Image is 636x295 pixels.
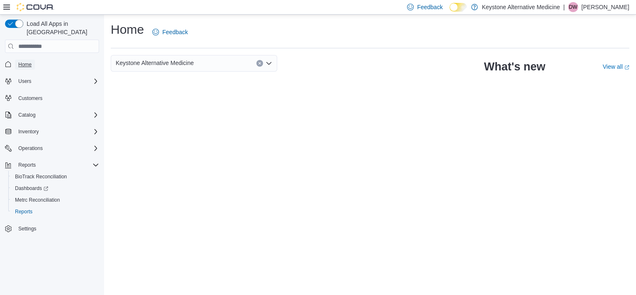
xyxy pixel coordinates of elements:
span: Home [15,59,99,69]
button: Clear input [256,60,263,67]
span: Users [18,78,31,85]
button: Catalog [2,109,102,121]
img: Cova [17,3,54,11]
button: BioTrack Reconciliation [8,171,102,182]
h2: What's new [484,60,545,73]
nav: Complex example [5,55,99,256]
span: Inventory [15,127,99,137]
p: Keystone Alternative Medicine [482,2,560,12]
span: Settings [18,225,36,232]
p: [PERSON_NAME] [581,2,629,12]
span: Reports [12,207,99,217]
span: Customers [15,93,99,103]
button: Customers [2,92,102,104]
span: Metrc Reconciliation [15,197,60,203]
a: Dashboards [8,182,102,194]
span: Metrc Reconciliation [12,195,99,205]
span: Reports [18,162,36,168]
svg: External link [624,65,629,70]
span: BioTrack Reconciliation [15,173,67,180]
span: Dashboards [15,185,48,192]
span: Catalog [15,110,99,120]
a: Settings [15,224,40,234]
button: Reports [2,159,102,171]
p: | [563,2,565,12]
span: Inventory [18,128,39,135]
h1: Home [111,21,144,38]
input: Dark Mode [450,3,467,12]
button: Users [2,75,102,87]
a: Reports [12,207,36,217]
button: Catalog [15,110,39,120]
span: Catalog [18,112,35,118]
a: Customers [15,93,46,103]
a: Metrc Reconciliation [12,195,63,205]
span: Settings [15,223,99,234]
span: Dashboards [12,183,99,193]
a: Feedback [149,24,191,40]
span: Feedback [162,28,188,36]
span: Customers [18,95,42,102]
span: Reports [15,160,99,170]
a: Home [15,60,35,70]
button: Reports [15,160,39,170]
span: Load All Apps in [GEOGRAPHIC_DATA] [23,20,99,36]
button: Reports [8,206,102,217]
a: BioTrack Reconciliation [12,172,70,182]
button: Operations [15,143,46,153]
button: Open list of options [266,60,272,67]
div: Douglas Winn [568,2,578,12]
span: Users [15,76,99,86]
span: Home [18,61,32,68]
button: Inventory [15,127,42,137]
button: Settings [2,222,102,235]
span: BioTrack Reconciliation [12,172,99,182]
span: Operations [18,145,43,152]
a: View allExternal link [603,63,629,70]
a: Dashboards [12,183,52,193]
button: Operations [2,142,102,154]
span: DW [569,2,577,12]
span: Operations [15,143,99,153]
span: Keystone Alternative Medicine [116,58,194,68]
span: Reports [15,208,32,215]
button: Users [15,76,35,86]
button: Inventory [2,126,102,137]
button: Metrc Reconciliation [8,194,102,206]
span: Feedback [417,3,442,11]
button: Home [2,58,102,70]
